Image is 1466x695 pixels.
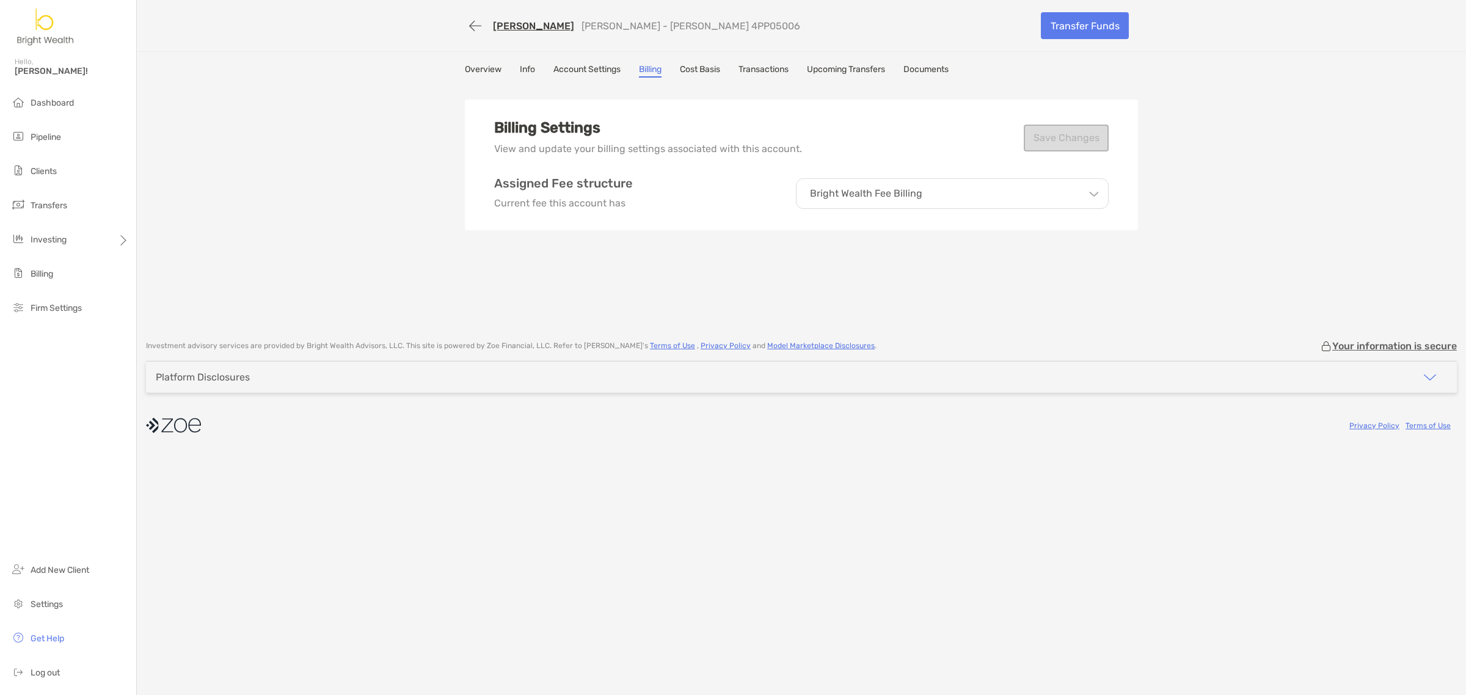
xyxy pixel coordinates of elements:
[738,64,789,78] a: Transactions
[31,132,61,142] span: Pipeline
[31,98,74,108] span: Dashboard
[494,141,802,156] p: View and update your billing settings associated with this account.
[156,371,250,383] div: Platform Disclosures
[146,412,201,439] img: company logo
[11,596,26,611] img: settings icon
[465,64,501,78] a: Overview
[639,64,662,78] a: Billing
[494,176,633,191] h5: Assigned Fee structure
[11,163,26,178] img: clients icon
[31,166,57,176] span: Clients
[11,300,26,315] img: firm-settings icon
[810,188,922,199] p: Bright Wealth Fee Billing
[11,231,26,246] img: investing icon
[31,303,82,313] span: Firm Settings
[11,197,26,212] img: transfers icon
[553,64,621,78] a: Account Settings
[11,266,26,280] img: billing icon
[11,95,26,109] img: dashboard icon
[807,64,885,78] a: Upcoming Transfers
[11,129,26,144] img: pipeline icon
[650,341,695,350] a: Terms of Use
[31,200,67,211] span: Transfers
[493,20,574,32] a: [PERSON_NAME]
[680,64,720,78] a: Cost Basis
[146,341,877,351] p: Investment advisory services are provided by Bright Wealth Advisors, LLC . This site is powered b...
[520,64,535,78] a: Info
[15,66,129,76] span: [PERSON_NAME]!
[903,64,949,78] a: Documents
[31,633,64,644] span: Get Help
[767,341,875,350] a: Model Marketplace Disclosures
[494,119,802,136] h3: Billing Settings
[11,664,26,679] img: logout icon
[31,668,60,678] span: Log out
[701,341,751,350] a: Privacy Policy
[31,599,63,609] span: Settings
[1349,421,1399,430] a: Privacy Policy
[582,20,800,32] p: [PERSON_NAME] - [PERSON_NAME] 4PP05006
[11,630,26,645] img: get-help icon
[15,5,77,49] img: Zoe Logo
[1423,370,1437,385] img: icon arrow
[1332,340,1457,352] p: Your information is secure
[31,565,89,575] span: Add New Client
[31,269,53,279] span: Billing
[11,562,26,577] img: add_new_client icon
[1406,421,1451,430] a: Terms of Use
[1041,12,1129,39] a: Transfer Funds
[31,235,67,245] span: Investing
[494,195,633,211] p: Current fee this account has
